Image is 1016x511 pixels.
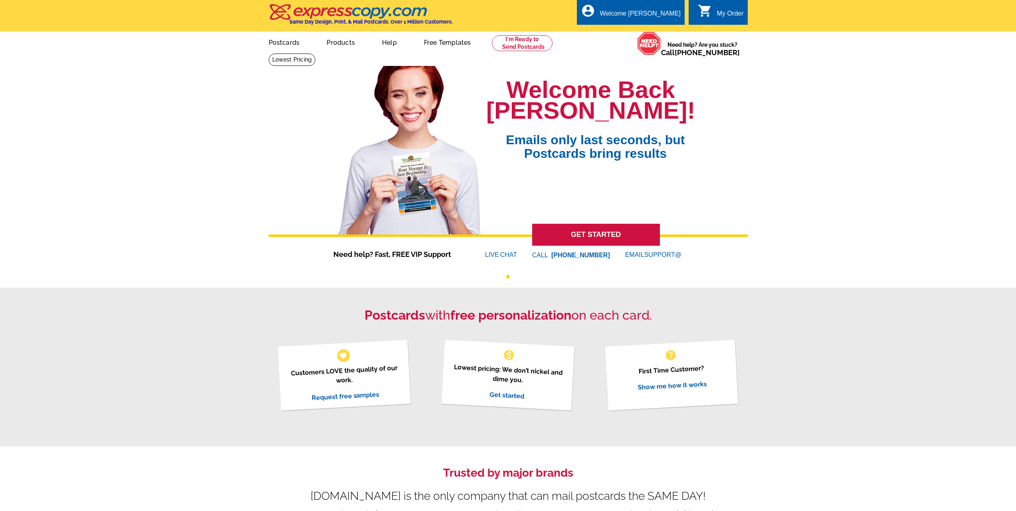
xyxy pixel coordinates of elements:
a: Show me how it works [638,380,707,391]
h2: with on each card. [269,308,748,323]
div: [DOMAIN_NAME] is the only company that can mail postcards the SAME DAY! [269,491,748,501]
font: SUPPORT@ [644,250,683,260]
p: Lowest pricing: We don’t nickel and dime you. [452,362,564,387]
a: GET STARTED [532,224,660,246]
strong: Postcards [364,308,425,322]
a: Postcards [256,32,313,51]
span: monetization_on [503,349,515,362]
div: My Order [717,10,744,21]
a: Get started [489,390,525,400]
a: Request free samples [311,390,380,402]
span: Need help? Are you stuck? [661,41,744,57]
p: First Time Customer? [615,362,728,378]
span: Call [661,48,740,57]
img: welcome-back-logged-in.png [333,60,486,235]
a: LIVECHAT [485,251,517,258]
h1: Welcome Back [PERSON_NAME]! [486,80,695,121]
span: favorite [339,351,347,360]
img: help [637,32,661,55]
a: Products [314,32,368,51]
strong: free personalization [450,308,571,322]
span: help [664,349,677,362]
span: Need help? Fast, FREE VIP Support [333,249,461,260]
i: account_circle [581,4,595,18]
a: [PHONE_NUMBER] [675,48,740,57]
a: Help [369,32,410,51]
i: shopping_cart [698,4,712,18]
div: Welcome [PERSON_NAME] [600,10,681,21]
h4: Same Day Design, Print, & Mail Postcards. Over 1 Million Customers. [289,19,453,25]
p: Customers LOVE the quality of our work. [288,363,401,388]
button: 1 of 1 [506,275,510,278]
h3: Trusted by major brands [269,466,748,480]
a: Free Templates [411,32,484,51]
span: Emails only last seconds, but Postcards bring results [495,121,695,160]
a: Same Day Design, Print, & Mail Postcards. Over 1 Million Customers. [269,10,453,25]
font: LIVE [485,250,500,260]
a: shopping_cart My Order [698,9,744,19]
